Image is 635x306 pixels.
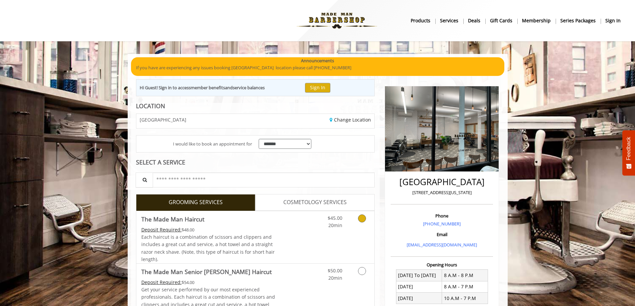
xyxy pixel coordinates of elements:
span: $50.00 [328,267,342,274]
b: products [411,17,430,24]
td: 8 A.M - 8 P.M [442,270,488,281]
button: Service Search [136,172,153,187]
td: [DATE] To [DATE] [396,270,442,281]
button: Sign In [305,83,330,93]
b: The Made Man Senior [PERSON_NAME] Haircut [141,267,272,276]
td: [DATE] [396,293,442,304]
span: [GEOGRAPHIC_DATA] [140,117,186,122]
span: This service needs some Advance to be paid before we block your appointment [141,279,182,285]
h2: [GEOGRAPHIC_DATA] [392,177,491,187]
b: member benefits [191,85,225,91]
a: [EMAIL_ADDRESS][DOMAIN_NAME] [407,242,477,248]
span: This service needs some Advance to be paid before we block your appointment [141,226,182,233]
span: COSMETOLOGY SERVICES [283,198,347,207]
a: MembershipMembership [517,16,556,25]
a: Gift cardsgift cards [485,16,517,25]
td: 8 A.M - 7 P.M [442,281,488,292]
b: Services [440,17,458,24]
p: If you have are experiencing any issues booking [GEOGRAPHIC_DATA] location please call [PHONE_NUM... [136,64,499,71]
b: service balances [233,85,265,91]
div: SELECT A SERVICE [136,159,375,165]
b: LOCATION [136,102,165,110]
a: [PHONE_NUMBER] [423,221,461,227]
a: sign insign in [601,16,625,25]
a: ServicesServices [435,16,463,25]
a: Productsproducts [406,16,435,25]
span: I would like to book an appointment for [173,141,252,148]
a: DealsDeals [463,16,485,25]
td: [DATE] [396,281,442,292]
a: Series packagesSeries packages [556,16,601,25]
div: $48.00 [141,226,275,233]
b: Announcements [301,57,334,64]
button: Feedback - Show survey [622,130,635,175]
span: GROOMING SERVICES [169,198,223,207]
span: Each haircut is a combination of scissors and clippers and includes a great cut and service, a ho... [141,234,275,262]
b: Membership [522,17,551,24]
b: sign in [605,17,621,24]
span: 20min [328,222,342,228]
b: Deals [468,17,480,24]
b: The Made Man Haircut [141,214,204,224]
a: Change Location [330,117,371,123]
div: $54.00 [141,279,275,286]
b: gift cards [490,17,512,24]
span: $45.00 [328,215,342,221]
span: Feedback [626,137,632,160]
b: Series packages [560,17,596,24]
h3: Phone [392,213,491,218]
span: 20min [328,275,342,281]
div: Hi Guest! Sign in to access and [140,84,265,91]
h3: Email [392,232,491,237]
h3: Opening Hours [391,262,493,267]
p: [STREET_ADDRESS][US_STATE] [392,189,491,196]
td: 10 A.M - 7 P.M [442,293,488,304]
img: Made Man Barbershop logo [291,2,383,39]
